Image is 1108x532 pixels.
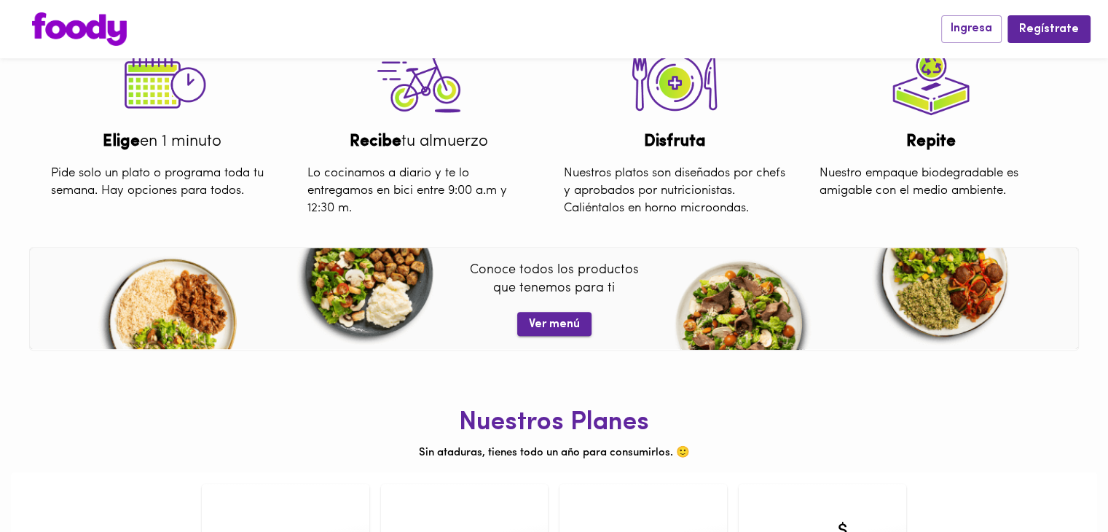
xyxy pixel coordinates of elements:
[40,130,285,153] div: en 1 minuto
[1019,23,1079,36] span: Regístrate
[296,154,541,229] div: Lo cocinamos a diario y te lo entregamos en bici entre 9:00 a.m y 12:30 m.
[40,154,285,211] div: Pide solo un plato o programa toda tu semana. Hay opciones para todos.
[529,318,580,332] span: Ver menú
[350,133,401,150] b: Recibe
[415,262,692,308] p: Conoce todos los productos que tenemos para ti
[941,15,1002,42] button: Ingresa
[880,36,982,130] img: tutorial-step-4.png
[11,409,1097,438] h1: Nuestros Planes
[419,447,690,458] span: Sin ataduras, tienes todo un año para consumirlos. 🙂
[32,12,127,46] img: logo.png
[644,133,706,150] b: Disfruta
[103,133,140,150] b: Elige
[1007,15,1091,42] button: Regístrate
[553,154,798,229] div: Nuestros platos son diseñados por chefs y aprobados por nutricionistas. Caliéntalos en horno micr...
[624,36,726,130] img: tutorial-step-2.png
[111,36,213,130] img: tutorial-step-1.png
[296,130,541,153] div: tu almuerzo
[517,312,592,336] button: Ver menú
[906,133,956,150] b: Repite
[951,22,992,36] span: Ingresa
[1023,447,1093,517] iframe: Messagebird Livechat Widget
[809,154,1053,211] div: Nuestro empaque biodegradable es amigable con el medio ambiente.
[368,36,470,130] img: tutorial-step-3.png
